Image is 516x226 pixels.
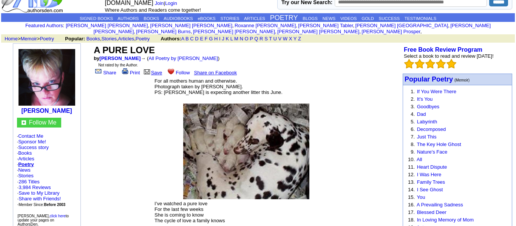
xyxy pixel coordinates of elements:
font: → ( ) [141,55,219,61]
font: 17. [408,209,415,215]
a: Join [155,0,164,6]
a: P [250,36,253,42]
a: Save [143,70,162,75]
a: You [417,194,425,200]
font: | [155,0,180,6]
a: [PERSON_NAME] [PERSON_NAME] [277,29,359,34]
font: i [192,30,193,34]
font: 7. [411,134,415,140]
font: i [149,24,150,28]
a: Poetry [40,36,54,42]
a: All [417,157,422,162]
img: heart.gif [168,68,174,74]
font: 5. [411,119,415,125]
b: Before 2003 [44,203,65,207]
a: Follow Me [29,119,57,126]
img: share_page.gif [95,68,102,74]
a: BOOKS [144,16,159,21]
img: print.gif [122,68,128,74]
a: [PERSON_NAME] [21,108,72,114]
a: [PERSON_NAME] [PERSON_NAME] [66,23,148,28]
img: bigemptystars.png [415,59,425,69]
font: 13. [408,179,415,185]
a: [PERSON_NAME] Prosper [362,29,420,34]
a: If You Were There [417,89,456,94]
font: 2. [411,96,415,102]
img: bigemptystars.png [425,59,435,69]
a: K [226,36,229,42]
font: by [94,55,141,61]
a: A [181,36,184,42]
a: Books [18,150,32,156]
font: i [361,30,362,34]
a: Save to My Library [19,190,59,196]
a: Z [298,36,301,42]
font: · · [17,179,66,207]
a: I [219,36,221,42]
a: Nature's Face [417,149,448,155]
font: Select a book to read and review [DATE]! [404,53,494,59]
a: ARTICLES [244,16,265,21]
a: AUDIOBOOKS [164,16,193,21]
a: AUTHORS [117,16,139,21]
a: A Prevailing Sadness [417,202,463,208]
font: 18. [408,217,415,223]
a: C [190,36,193,42]
a: Free Book Review Program [404,46,482,53]
a: SUCCESS [379,16,400,21]
b: Authors: [161,36,181,42]
img: library.gif [143,68,151,74]
font: 16. [408,202,415,208]
a: Poetry [136,36,150,42]
a: L [230,36,233,42]
a: H [214,36,218,42]
a: Featured Authors [25,23,63,28]
a: 286 Titles [19,179,40,184]
font: 11. [408,164,415,170]
a: X [289,36,292,42]
a: N [240,36,243,42]
img: 189810.jpg [183,103,309,199]
a: Home [5,36,18,42]
a: Print [121,70,140,75]
a: [PERSON_NAME] [PERSON_NAME] [150,23,232,28]
a: D [195,36,198,42]
a: Share with Friends! [19,196,61,201]
a: The Key Hole Ghost [417,141,461,147]
a: Decomposed [417,126,446,132]
font: 6. [411,126,415,132]
a: eBOOKS [198,16,215,21]
a: POETRY [270,14,298,22]
a: S [264,36,268,42]
a: R [260,36,263,42]
a: Articles [118,36,134,42]
font: , , , , , , , , , , [66,23,491,34]
b: Popular: [65,36,85,42]
font: Member Since: [19,203,65,207]
a: Q [254,36,258,42]
a: click here [50,214,66,218]
a: [PERSON_NAME] Tabler [298,23,353,28]
font: i [234,24,235,28]
a: NEWS [323,16,336,21]
a: TESTIMONIALS [405,16,436,21]
font: A PURE LOVE [94,45,155,55]
a: All Poetry by [PERSON_NAME] [148,55,218,61]
a: M [234,36,238,42]
a: Roxanne [PERSON_NAME] [235,23,296,28]
img: gc.jpg [22,120,26,125]
a: Popular Poetry [405,76,453,83]
a: Memoir [21,36,37,42]
font: (Memoir) [454,78,470,82]
a: Blessed Deer [417,209,446,215]
font: 8. [411,141,415,147]
a: VIDEOS [340,16,357,21]
a: Stories [101,36,116,42]
font: > > [2,36,63,42]
a: B [185,36,189,42]
a: Stories [18,173,33,178]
